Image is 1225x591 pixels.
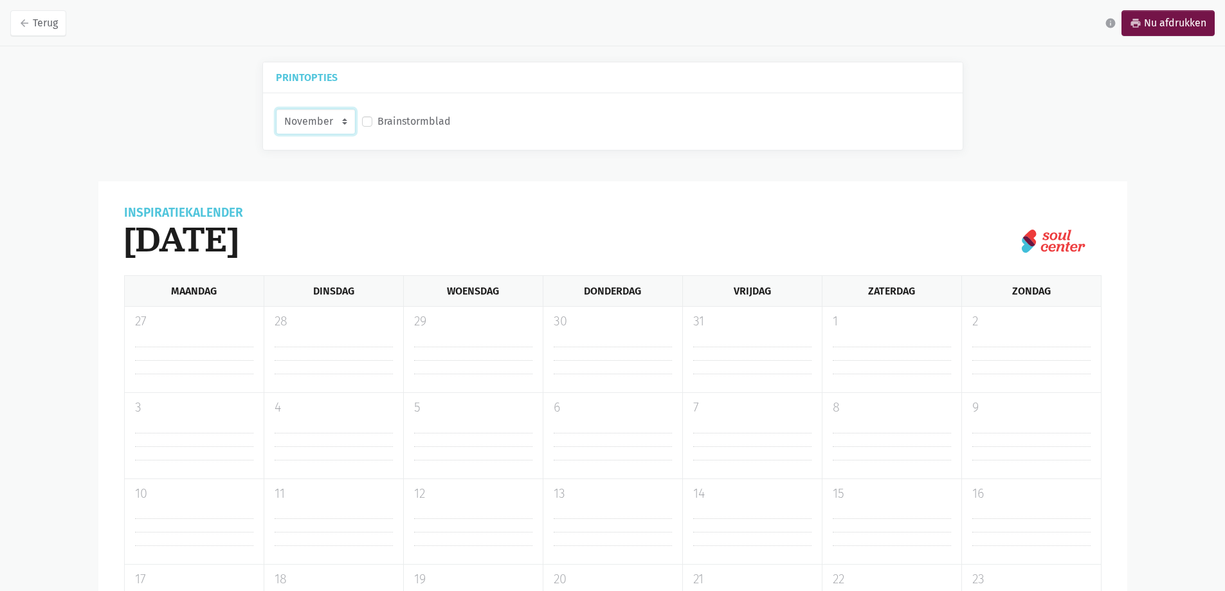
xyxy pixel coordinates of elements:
div: Zaterdag [822,276,961,306]
p: 11 [275,484,393,504]
p: 7 [693,398,812,417]
p: 13 [554,484,672,504]
p: 6 [554,398,672,417]
p: 28 [275,312,393,331]
p: 29 [414,312,532,331]
div: Woensdag [403,276,543,306]
i: arrow_back [19,17,30,29]
i: print [1130,17,1141,29]
p: 3 [135,398,253,417]
h1: [DATE] [124,219,243,260]
p: 17 [135,570,253,589]
p: 15 [833,484,951,504]
p: 20 [554,570,672,589]
p: 22 [833,570,951,589]
p: 9 [972,398,1091,417]
p: 1 [833,312,951,331]
label: Brainstormblad [377,113,451,130]
p: 23 [972,570,1091,589]
p: 18 [275,570,393,589]
p: 21 [693,570,812,589]
p: 16 [972,484,1091,504]
p: 4 [275,398,393,417]
a: printNu afdrukken [1121,10,1215,36]
p: 27 [135,312,253,331]
a: arrow_backTerug [10,10,66,36]
div: Dinsdag [264,276,403,306]
p: 5 [414,398,532,417]
div: Zondag [961,276,1102,306]
i: info [1105,17,1116,29]
div: Donderdag [543,276,682,306]
p: 14 [693,484,812,504]
p: 10 [135,484,253,504]
p: 8 [833,398,951,417]
p: 30 [554,312,672,331]
p: 31 [693,312,812,331]
div: Inspiratiekalender [124,207,243,219]
p: 12 [414,484,532,504]
div: Maandag [124,276,264,306]
p: 19 [414,570,532,589]
div: Vrijdag [682,276,822,306]
h5: Printopties [276,73,950,82]
p: 2 [972,312,1091,331]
